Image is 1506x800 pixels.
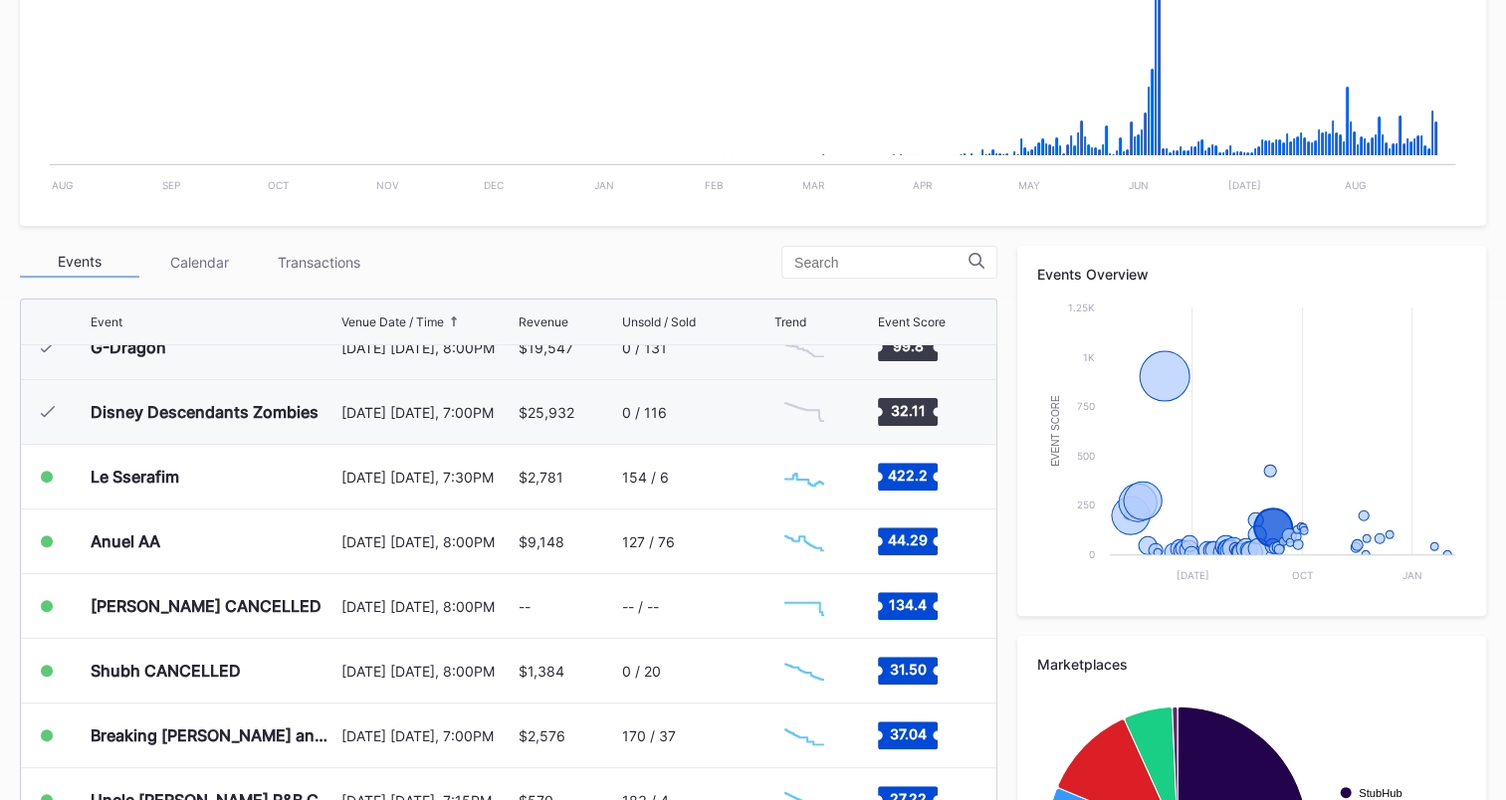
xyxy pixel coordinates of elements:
text: 31.50 [890,661,927,678]
text: Jan [594,179,614,191]
text: [DATE] [1228,179,1261,191]
text: Oct [268,179,289,191]
div: Event Score [878,314,946,329]
div: -- [519,598,531,615]
text: 99.8 [893,337,924,354]
text: Aug [52,179,73,191]
text: 500 [1077,450,1095,462]
div: $1,384 [519,663,564,680]
text: 134.4 [889,596,927,613]
text: 250 [1077,499,1095,510]
text: 32.11 [891,402,926,419]
div: [DATE] [DATE], 8:00PM [341,339,514,356]
div: [DATE] [DATE], 8:00PM [341,598,514,615]
div: 127 / 76 [622,533,675,550]
text: 422.2 [888,467,928,484]
div: [DATE] [DATE], 7:00PM [341,404,514,421]
div: Events Overview [1037,266,1466,283]
text: 1k [1083,351,1095,363]
div: Venue Date / Time [341,314,444,329]
text: Apr [913,179,933,191]
div: Breaking [PERSON_NAME] and Three Days Grace [91,725,336,745]
svg: Chart title [774,452,834,501]
text: Dec [484,179,504,191]
text: Aug [1345,179,1366,191]
text: 1.25k [1068,301,1095,313]
div: Anuel AA [91,531,160,551]
div: 0 / 116 [622,404,667,421]
div: $2,576 [519,727,565,744]
div: G-Dragon [91,337,166,357]
text: 44.29 [888,531,928,548]
div: [PERSON_NAME] CANCELLED [91,596,322,616]
text: Mar [802,179,825,191]
div: Transactions [259,247,378,278]
div: [DATE] [DATE], 8:00PM [341,663,514,680]
text: 0 [1089,548,1095,560]
input: Search [794,255,968,271]
text: 750 [1077,400,1095,412]
div: Events [20,247,139,278]
div: 0 / 20 [622,663,661,680]
div: Trend [774,314,806,329]
div: $25,932 [519,404,574,421]
div: [DATE] [DATE], 7:30PM [341,469,514,486]
div: Shubh CANCELLED [91,661,241,681]
div: -- / -- [622,598,659,615]
svg: Chart title [774,387,834,437]
svg: Chart title [774,516,834,566]
text: Jun [1129,179,1149,191]
text: Event Score [1050,395,1061,467]
text: Nov [376,179,399,191]
div: 154 / 6 [622,469,669,486]
text: StubHub [1359,787,1402,799]
text: Sep [162,179,180,191]
svg: Chart title [774,581,834,631]
svg: Chart title [774,322,834,372]
div: 170 / 37 [622,727,676,744]
div: Le Sserafim [91,467,179,487]
div: 0 / 131 [622,339,667,356]
div: Revenue [519,314,568,329]
div: Calendar [139,247,259,278]
div: Event [91,314,122,329]
div: Unsold / Sold [622,314,696,329]
div: Marketplaces [1037,656,1466,673]
div: [DATE] [DATE], 8:00PM [341,533,514,550]
div: $9,148 [519,533,564,550]
text: Jan [1402,569,1422,581]
div: Disney Descendants Zombies [91,402,319,422]
svg: Chart title [1037,298,1465,596]
text: [DATE] [1177,569,1209,581]
text: Feb [705,179,724,191]
div: $2,781 [519,469,563,486]
svg: Chart title [774,710,834,760]
text: Oct [1292,569,1313,581]
text: 37.04 [890,725,927,742]
div: [DATE] [DATE], 7:00PM [341,727,514,744]
div: $19,547 [519,339,573,356]
text: May [1018,179,1040,191]
svg: Chart title [774,646,834,696]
